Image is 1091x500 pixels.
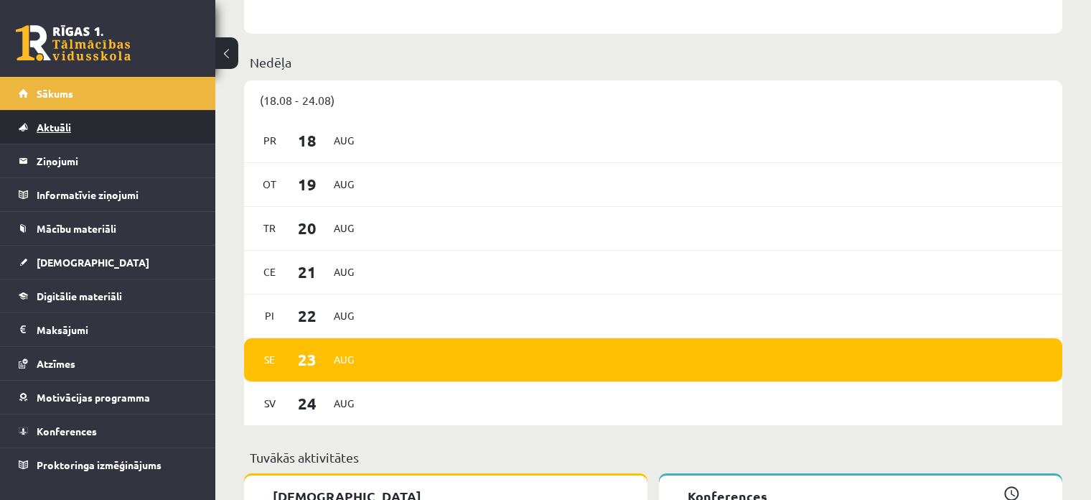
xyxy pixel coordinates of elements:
span: Pi [255,305,285,327]
span: Konferences [37,425,97,437]
span: 23 [285,348,329,371]
span: Se [255,348,285,371]
span: 20 [285,216,329,240]
span: Aug [329,305,359,327]
p: Nedēļa [250,52,1057,72]
span: Mācību materiāli [37,222,116,235]
a: Maksājumi [19,313,197,346]
span: Sākums [37,87,73,100]
span: Sv [255,392,285,415]
p: Tuvākās aktivitātes [250,448,1057,467]
span: Ce [255,261,285,283]
span: Motivācijas programma [37,391,150,404]
a: Rīgas 1. Tālmācības vidusskola [16,25,131,61]
a: Ziņojumi [19,144,197,177]
span: 21 [285,260,329,284]
span: Aktuāli [37,121,71,134]
a: Konferences [19,415,197,448]
span: Aug [329,129,359,152]
a: Informatīvie ziņojumi [19,178,197,211]
a: Atzīmes [19,347,197,380]
div: (18.08 - 24.08) [244,80,1062,119]
span: Aug [329,261,359,283]
span: Ot [255,173,285,195]
span: Aug [329,348,359,371]
a: Proktoringa izmēģinājums [19,448,197,481]
a: Digitālie materiāli [19,279,197,312]
span: 18 [285,129,329,152]
span: 22 [285,304,329,328]
span: Digitālie materiāli [37,290,122,302]
span: Proktoringa izmēģinājums [37,458,161,471]
legend: Informatīvie ziņojumi [37,178,197,211]
span: 24 [285,392,329,415]
legend: Ziņojumi [37,144,197,177]
span: Atzīmes [37,357,75,370]
a: Motivācijas programma [19,381,197,414]
span: Pr [255,129,285,152]
a: Aktuāli [19,111,197,144]
span: Aug [329,392,359,415]
span: 19 [285,172,329,196]
span: Aug [329,173,359,195]
a: [DEMOGRAPHIC_DATA] [19,246,197,279]
legend: Maksājumi [37,313,197,346]
span: Aug [329,217,359,239]
span: Tr [255,217,285,239]
a: Mācību materiāli [19,212,197,245]
span: [DEMOGRAPHIC_DATA] [37,256,149,269]
a: Sākums [19,77,197,110]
